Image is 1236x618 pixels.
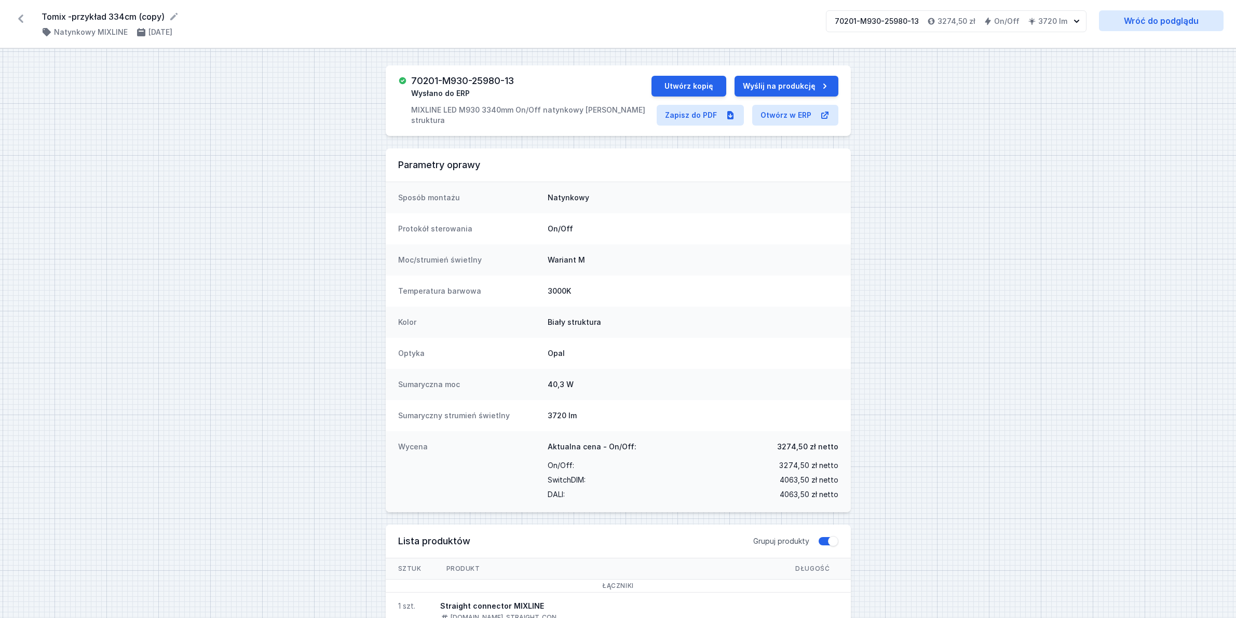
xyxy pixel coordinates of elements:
[398,286,539,296] dt: Temperatura barwowa
[440,601,556,611] div: Straight connector MIXLINE
[398,159,838,171] h3: Parametry oprawy
[398,379,539,390] dt: Sumaryczna moc
[411,88,470,99] span: Wysłano do ERP
[548,348,838,359] dd: Opal
[54,27,128,37] h4: Natynkowy MIXLINE
[1038,16,1067,26] h4: 3720 lm
[398,224,539,234] dt: Protokół sterowania
[548,193,838,203] dd: Natynkowy
[548,224,838,234] dd: On/Off
[548,286,838,296] dd: 3000K
[548,458,574,473] span: On/Off :
[752,105,838,126] a: Otwórz w ERP
[779,458,838,473] span: 3274,50 zł netto
[398,348,539,359] dt: Optyka
[548,255,838,265] dd: Wariant M
[835,16,919,26] div: 70201-M930-25980-13
[548,379,838,390] dd: 40,3 W
[411,76,514,86] h3: 70201-M930-25980-13
[398,582,838,590] h3: Łączniki
[826,10,1086,32] button: 70201-M930-25980-133274,50 złOn/Off3720 lm
[780,487,838,502] span: 4063,50 zł netto
[398,601,415,611] div: 1 szt.
[398,535,753,547] h3: Lista produktów
[398,193,539,203] dt: Sposób montażu
[548,487,565,502] span: DALI :
[994,16,1020,26] h4: On/Off
[169,11,179,22] button: Edytuj nazwę projektu
[780,473,838,487] span: 4063,50 zł netto
[548,410,838,421] dd: 3720 lm
[548,317,838,327] dd: Biały struktura
[938,16,975,26] h4: 3274,50 zł
[398,442,539,502] dt: Wycena
[777,442,838,452] span: 3274,50 zł netto
[148,27,172,37] h4: [DATE]
[783,558,842,579] span: Długość
[657,105,744,126] a: Zapisz do PDF
[386,558,434,579] span: Sztuk
[651,76,726,97] button: Utwórz kopię
[434,558,493,579] span: Produkt
[398,255,539,265] dt: Moc/strumień świetlny
[818,536,838,546] button: Grupuj produkty
[548,442,636,452] span: Aktualna cena - On/Off:
[1099,10,1224,31] a: Wróć do podglądu
[411,105,651,126] p: MIXLINE LED M930 3340mm On/Off natynkowy [PERSON_NAME] struktura
[735,76,838,97] button: Wyślij na produkcję
[398,410,539,421] dt: Sumaryczny strumień świetlny
[398,317,539,327] dt: Kolor
[753,536,809,546] span: Grupuj produkty
[548,473,586,487] span: SwitchDIM :
[42,10,813,23] form: Tomix -przykład 334cm (copy)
